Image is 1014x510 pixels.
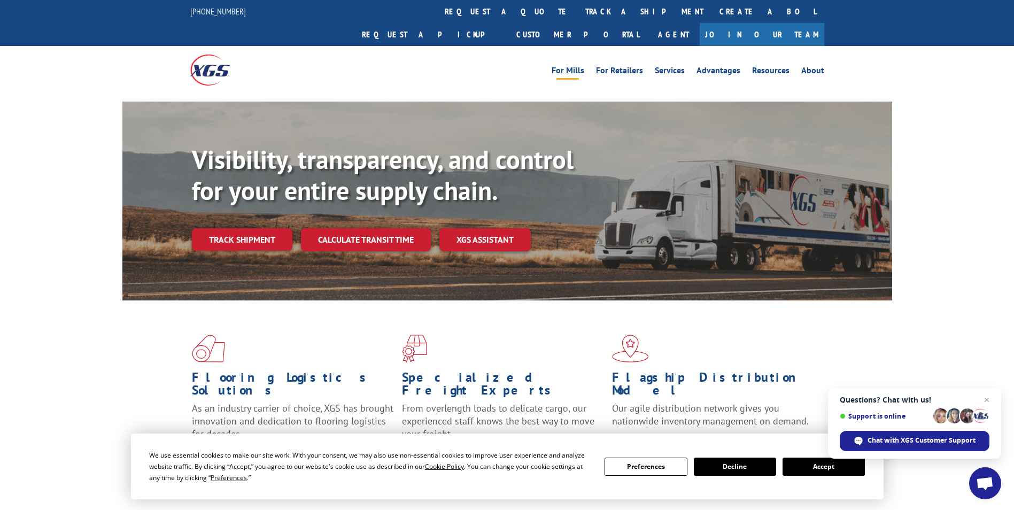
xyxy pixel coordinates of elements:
a: Track shipment [192,228,292,251]
b: Visibility, transparency, and control for your entire supply chain. [192,143,574,207]
a: XGS ASSISTANT [439,228,531,251]
a: Join Our Team [700,23,824,46]
img: xgs-icon-focused-on-flooring-red [402,335,427,362]
a: Services [655,66,685,78]
span: Preferences [211,473,247,482]
a: Customer Portal [508,23,647,46]
span: Close chat [980,393,993,406]
a: Resources [752,66,789,78]
a: [PHONE_NUMBER] [190,6,246,17]
span: Chat with XGS Customer Support [868,436,976,445]
span: Our agile distribution network gives you nationwide inventory management on demand. [612,402,809,427]
button: Accept [783,458,865,476]
img: xgs-icon-total-supply-chain-intelligence-red [192,335,225,362]
a: About [801,66,824,78]
div: Open chat [969,467,1001,499]
a: Advantages [696,66,740,78]
button: Decline [694,458,776,476]
span: Questions? Chat with us! [840,396,989,404]
a: Calculate transit time [301,228,431,251]
div: We use essential cookies to make our site work. With your consent, we may also use non-essential ... [149,450,592,483]
button: Preferences [605,458,687,476]
div: Cookie Consent Prompt [131,434,884,499]
h1: Flooring Logistics Solutions [192,371,394,402]
p: From overlength loads to delicate cargo, our experienced staff knows the best way to move your fr... [402,402,604,450]
h1: Flagship Distribution Model [612,371,814,402]
span: As an industry carrier of choice, XGS has brought innovation and dedication to flooring logistics... [192,402,393,440]
a: For Mills [552,66,584,78]
a: For Retailers [596,66,643,78]
span: Cookie Policy [425,462,464,471]
img: xgs-icon-flagship-distribution-model-red [612,335,649,362]
a: Agent [647,23,700,46]
span: Support is online [840,412,930,420]
h1: Specialized Freight Experts [402,371,604,402]
a: Request a pickup [354,23,508,46]
div: Chat with XGS Customer Support [840,431,989,451]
